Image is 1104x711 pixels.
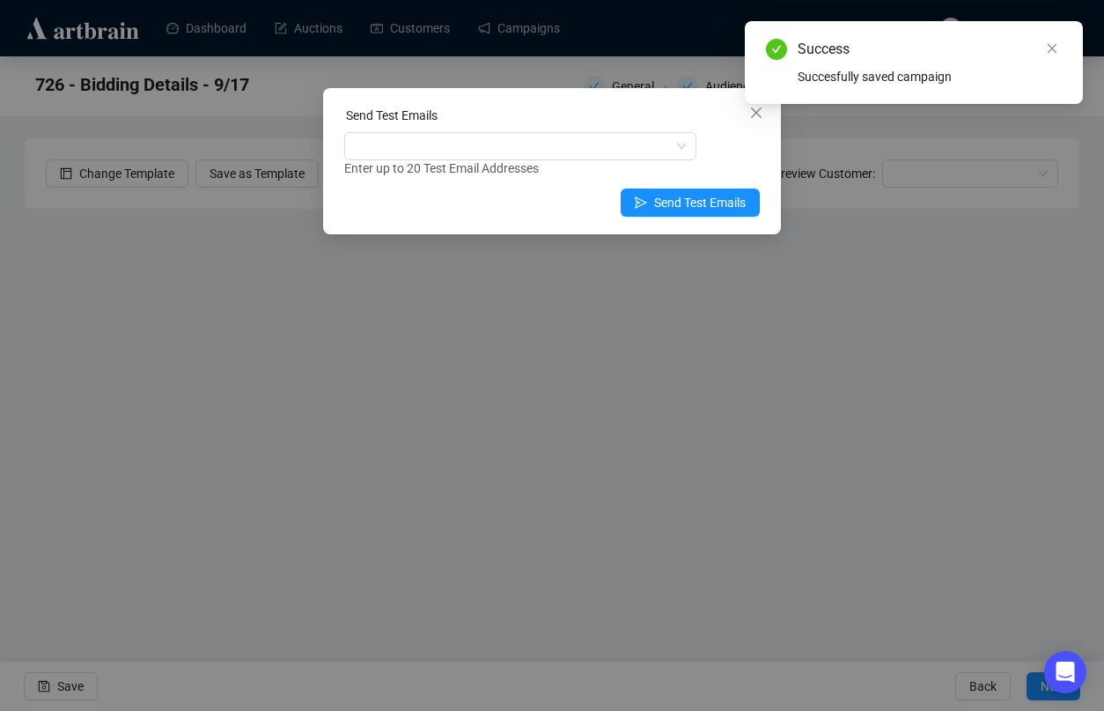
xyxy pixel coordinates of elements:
span: close [1046,42,1058,55]
div: Success [798,39,1062,60]
div: Enter up to 20 Test Email Addresses [344,159,760,179]
span: send [635,196,647,209]
label: Send Test Emails [346,108,438,122]
span: Send Test Emails [654,193,746,212]
span: check-circle [766,39,787,60]
button: Send Test Emails [621,189,760,217]
a: Close [1042,39,1062,58]
div: Succesfully saved campaign [798,67,1062,86]
button: Close [742,99,770,127]
div: Open Intercom Messenger [1044,651,1086,693]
